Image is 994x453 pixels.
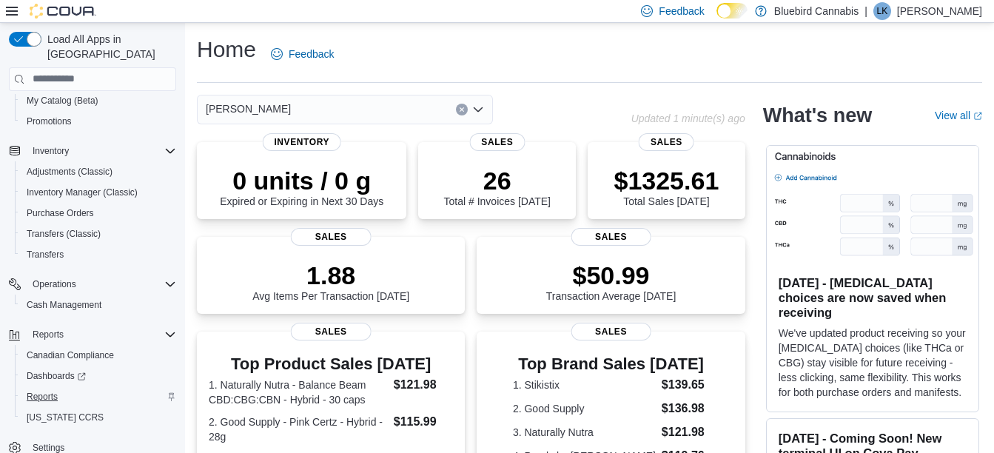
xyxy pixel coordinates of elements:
[197,35,256,64] h1: Home
[27,95,98,107] span: My Catalog (Beta)
[262,133,341,151] span: Inventory
[394,413,454,431] dd: $115.99
[571,228,651,246] span: Sales
[469,133,525,151] span: Sales
[15,203,182,224] button: Purchase Orders
[15,90,182,111] button: My Catalog (Beta)
[15,182,182,203] button: Inventory Manager (Classic)
[779,275,967,320] h3: [DATE] - [MEDICAL_DATA] choices are now saved when receiving
[513,425,656,440] dt: 3. Naturally Nutra
[27,115,72,127] span: Promotions
[27,187,138,198] span: Inventory Manager (Classic)
[21,346,176,364] span: Canadian Compliance
[27,370,86,382] span: Dashboards
[27,326,176,343] span: Reports
[21,296,176,314] span: Cash Management
[27,299,101,311] span: Cash Management
[21,246,176,264] span: Transfers
[33,329,64,340] span: Reports
[27,391,58,403] span: Reports
[41,32,176,61] span: Load All Apps in [GEOGRAPHIC_DATA]
[27,228,101,240] span: Transfers (Classic)
[33,278,76,290] span: Operations
[27,207,94,219] span: Purchase Orders
[21,184,144,201] a: Inventory Manager (Classic)
[27,412,104,423] span: [US_STATE] CCRS
[21,225,176,243] span: Transfers (Classic)
[21,388,176,406] span: Reports
[209,415,388,444] dt: 2. Good Supply - Pink Certz - Hybrid - 28g
[3,141,182,161] button: Inventory
[864,2,867,20] p: |
[15,366,182,386] a: Dashboards
[394,376,454,394] dd: $121.98
[15,244,182,265] button: Transfers
[21,163,176,181] span: Adjustments (Classic)
[659,4,704,19] span: Feedback
[614,166,719,195] p: $1325.61
[21,163,118,181] a: Adjustments (Classic)
[27,275,82,293] button: Operations
[15,161,182,182] button: Adjustments (Classic)
[21,409,110,426] a: [US_STATE] CCRS
[716,3,748,19] input: Dark Mode
[21,113,78,130] a: Promotions
[33,145,69,157] span: Inventory
[444,166,551,195] p: 26
[513,401,656,416] dt: 2. Good Supply
[444,166,551,207] div: Total # Invoices [DATE]
[15,345,182,366] button: Canadian Compliance
[21,113,176,130] span: Promotions
[291,228,372,246] span: Sales
[21,225,107,243] a: Transfers (Classic)
[27,142,75,160] button: Inventory
[21,92,176,110] span: My Catalog (Beta)
[935,110,982,121] a: View allExternal link
[27,326,70,343] button: Reports
[3,324,182,345] button: Reports
[21,346,120,364] a: Canadian Compliance
[456,104,468,115] button: Clear input
[546,261,676,302] div: Transaction Average [DATE]
[546,261,676,290] p: $50.99
[614,166,719,207] div: Total Sales [DATE]
[15,295,182,315] button: Cash Management
[21,184,176,201] span: Inventory Manager (Classic)
[15,386,182,407] button: Reports
[631,113,745,124] p: Updated 1 minute(s) ago
[873,2,891,20] div: Luma Khoury
[897,2,982,20] p: [PERSON_NAME]
[265,39,340,69] a: Feedback
[220,166,383,207] div: Expired or Expiring in Next 30 Days
[472,104,484,115] button: Open list of options
[220,166,383,195] p: 0 units / 0 g
[21,367,176,385] span: Dashboards
[571,323,651,340] span: Sales
[15,111,182,132] button: Promotions
[27,349,114,361] span: Canadian Compliance
[252,261,409,290] p: 1.88
[877,2,888,20] span: LK
[763,104,872,127] h2: What's new
[27,249,64,261] span: Transfers
[27,166,113,178] span: Adjustments (Classic)
[21,204,176,222] span: Purchase Orders
[21,388,64,406] a: Reports
[291,323,372,340] span: Sales
[779,326,967,400] p: We've updated product receiving so your [MEDICAL_DATA] choices (like THCa or CBG) stay visible fo...
[209,355,453,373] h3: Top Product Sales [DATE]
[21,246,70,264] a: Transfers
[662,423,709,441] dd: $121.98
[30,4,96,19] img: Cova
[21,367,92,385] a: Dashboards
[513,355,709,373] h3: Top Brand Sales [DATE]
[206,100,291,118] span: [PERSON_NAME]
[21,204,100,222] a: Purchase Orders
[252,261,409,302] div: Avg Items Per Transaction [DATE]
[3,274,182,295] button: Operations
[973,112,982,121] svg: External link
[27,142,176,160] span: Inventory
[774,2,859,20] p: Bluebird Cannabis
[662,400,709,417] dd: $136.98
